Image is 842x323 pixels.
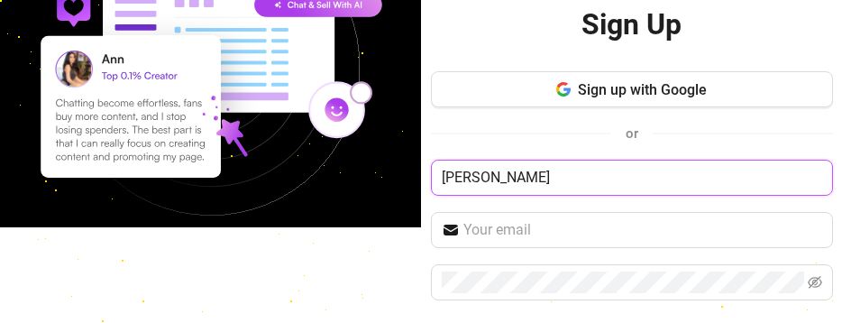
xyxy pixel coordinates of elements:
button: Sign up with Google [431,71,833,107]
input: Enter your Name [431,160,833,196]
h2: Sign Up [581,6,682,43]
span: or [626,125,638,142]
span: eye-invisible [808,275,822,290]
input: Your email [463,219,822,241]
span: Sign up with Google [578,81,707,98]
